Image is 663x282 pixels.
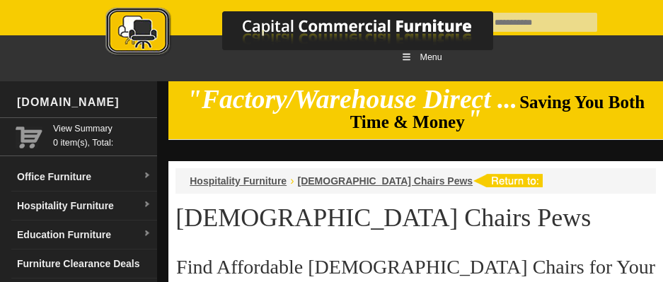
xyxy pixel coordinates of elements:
img: Capital Commercial Furniture Logo [67,7,562,59]
em: " [467,105,482,134]
img: return to [473,174,543,187]
a: Capital Commercial Furniture Logo [67,7,562,63]
a: Hospitality Furniture [190,175,287,187]
em: "Factory/Warehouse Direct ... [187,85,517,114]
a: View Summary [53,122,151,136]
a: Office Furnituredropdown [11,163,157,192]
h1: [DEMOGRAPHIC_DATA] Chairs Pews [175,204,656,231]
span: 0 item(s), Total: [53,122,151,148]
span: Saving You Both Time & Money [350,93,645,131]
a: Education Furnituredropdown [11,221,157,249]
a: Furniture Clearance Deals [11,249,157,278]
img: dropdown [143,230,151,238]
div: [DOMAIN_NAME] [11,81,157,124]
a: [DEMOGRAPHIC_DATA] Chairs Pews [297,175,473,187]
img: dropdown [143,201,151,209]
li: › [290,174,294,188]
a: Hospitality Furnituredropdown [11,192,157,221]
img: dropdown [143,172,151,180]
